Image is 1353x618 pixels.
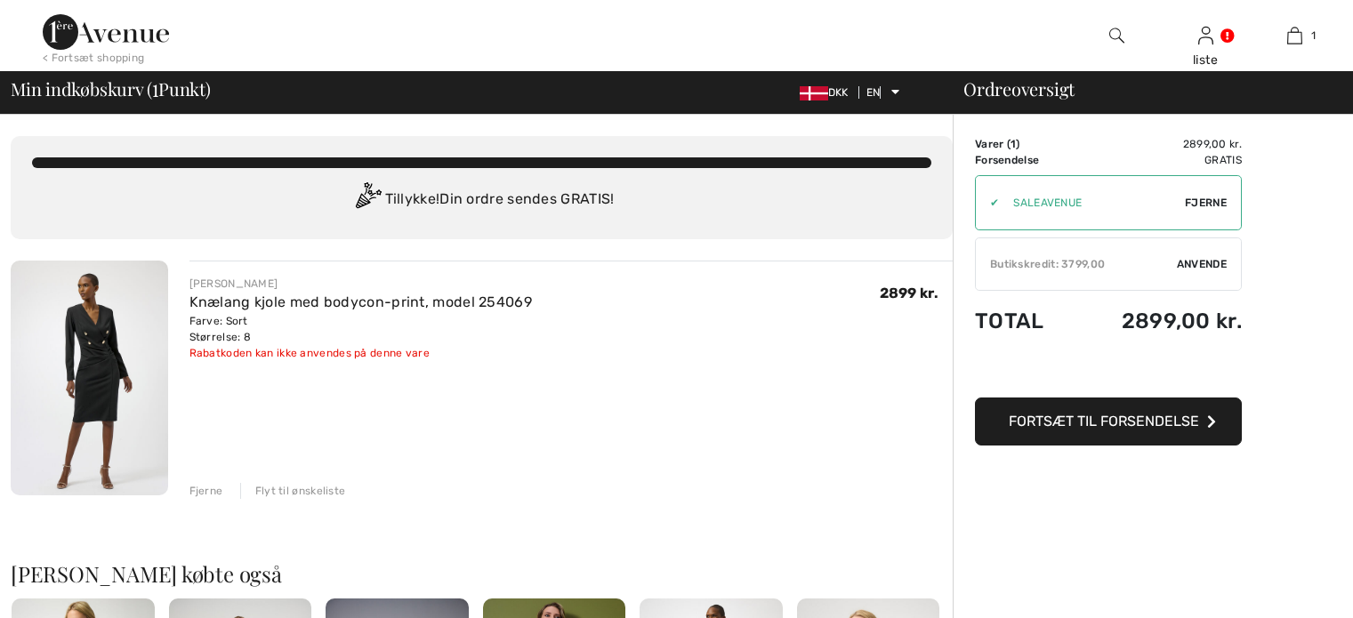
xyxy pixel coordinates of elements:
[866,86,881,99] font: EN
[990,258,1105,270] font: Butikskredit: 3799,00
[189,293,533,310] a: Knælang kjole med bodycon-print, model 254069
[385,190,440,207] font: Tillykke!
[43,52,144,64] font: < Fortsæt shopping
[1198,25,1213,46] img: Mine oplysninger
[152,71,158,102] font: 1
[11,559,282,588] font: [PERSON_NAME] købte også
[11,76,152,100] font: Min indkøbskurv (
[1204,154,1242,166] font: Gratis
[1122,309,1242,333] font: 2899,00 kr.
[350,182,385,218] img: Congratulation2.svg
[158,76,211,100] font: Punkt)
[1016,138,1019,150] font: )
[999,176,1185,229] input: Rabatkode
[189,315,248,327] font: Farve: Sort
[990,197,999,209] font: ✔
[975,138,1011,150] font: Varer (
[1198,27,1213,44] a: Log ind
[189,347,431,359] font: Rabatkoden kan ikke anvendes på denne vare
[1183,138,1242,150] font: 2899,00 kr.
[975,397,1242,445] button: Fortsæt til forsendelse
[43,14,169,50] img: 1ère Avenue
[1109,25,1124,46] img: søg på hjemmesiden
[963,76,1075,100] font: Ordreoversigt
[11,261,168,495] img: Knælang kjole med bodycon-print, model 254069
[975,154,1039,166] font: Forsendelse
[828,86,849,99] font: DKK
[1193,52,1218,68] font: liste
[975,351,1242,391] iframe: PayPal
[189,331,252,343] font: Størrelse: 8
[880,285,938,301] font: 2899 kr.
[975,309,1044,333] font: Total
[255,485,346,497] font: Flyt til ønskeliste
[1251,25,1338,46] a: 1
[189,277,278,290] font: [PERSON_NAME]
[1311,29,1316,42] font: 1
[1177,258,1227,270] font: Anvende
[1009,413,1199,429] font: Fortsæt til forsendelse
[1287,25,1302,46] img: Min taske
[1185,197,1227,209] font: Fjerne
[189,485,223,497] font: Fjerne
[800,86,828,100] img: Danske kroner
[1011,138,1016,150] font: 1
[439,190,614,207] font: Din ordre sendes GRATIS!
